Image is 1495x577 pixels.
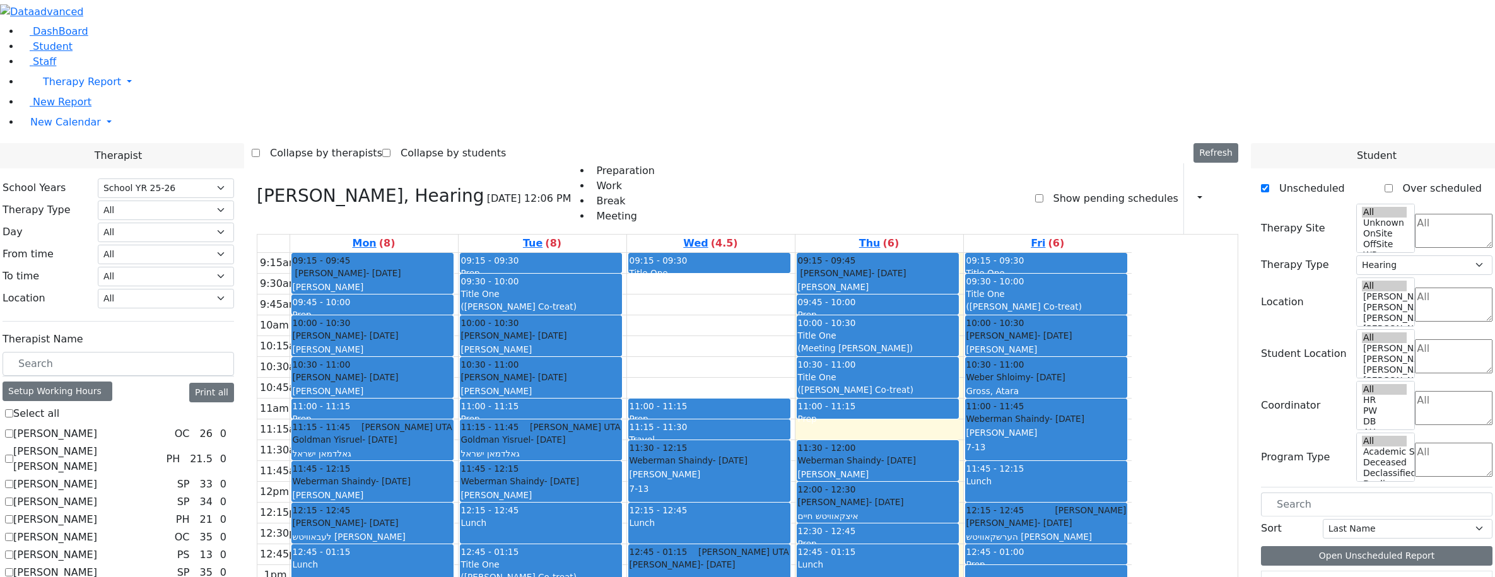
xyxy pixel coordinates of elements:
[293,547,351,557] span: 12:45 - 01:15
[700,559,735,569] span: - [DATE]
[257,380,308,395] div: 10:45am
[591,178,654,194] li: Work
[172,547,195,562] div: PS
[1362,405,1407,416] option: PW
[882,236,899,251] label: (6)
[630,267,789,279] div: Title One
[966,475,1127,487] div: Lunch
[1208,188,1214,209] div: Report
[20,40,73,52] a: Student
[293,504,351,516] span: 12:15 - 12:45
[1362,384,1407,395] option: All
[1362,239,1407,250] option: OffSite
[170,530,195,545] div: OC
[1393,178,1482,199] label: Over scheduled
[698,545,789,558] span: [PERSON_NAME] UTA
[1362,332,1407,343] option: All
[1362,364,1407,375] option: [PERSON_NAME] 3
[966,329,1127,342] div: [PERSON_NAME]
[1362,323,1407,334] option: [PERSON_NAME] 2
[461,343,621,356] div: [PERSON_NAME]
[376,476,411,486] span: - [DATE]
[257,463,308,479] div: 11:45am
[218,426,229,441] div: 0
[1261,294,1304,310] label: Location
[13,406,59,421] label: Select all
[461,329,621,342] div: [PERSON_NAME]
[461,505,519,515] span: 12:15 - 12:45
[630,441,688,454] span: 11:30 - 12:15
[798,558,958,571] div: Lunch
[966,547,1024,557] span: 12:45 - 01:00
[798,496,958,508] div: [PERSON_NAME]
[218,512,229,527] div: 0
[363,372,398,382] span: - [DATE]
[630,433,789,446] div: Travel
[798,401,856,411] span: 11:00 - 11:15
[798,537,958,550] div: Prep
[171,512,195,527] div: PH
[1362,228,1407,239] option: OnSite
[591,194,654,209] li: Break
[293,433,452,446] div: Goldman Yisruel
[966,516,1127,529] div: [PERSON_NAME]
[966,426,1127,439] div: [PERSON_NAME]
[630,255,688,265] span: 09:15 - 09:30
[881,455,916,465] span: - [DATE]
[798,318,856,328] span: 10:00 - 10:30
[630,401,688,411] span: 11:00 - 11:15
[1362,250,1407,260] option: WP
[798,383,958,396] div: ([PERSON_NAME] Co-treat)
[1415,443,1492,477] textarea: Search
[461,255,519,265] span: 09:15 - 09:30
[13,477,97,492] label: [PERSON_NAME]
[1362,479,1407,489] option: Declines
[3,352,234,376] input: Search
[487,191,572,206] span: [DATE] 12:06 PM
[293,489,452,501] div: [PERSON_NAME]
[531,434,565,445] span: - [DATE]
[43,76,121,88] span: Therapy Report
[966,504,1024,516] span: 12:15 - 12:45
[461,462,519,475] span: 11:45 - 12:15
[630,279,789,292] div: ([PERSON_NAME] Co-treat)
[630,454,789,467] div: Weberman Shaindy
[461,475,621,487] div: Weberman Shaindy
[379,236,396,251] label: (8)
[1362,457,1407,468] option: Deceased
[1028,235,1067,252] a: September 26, 2025
[293,421,351,433] span: 11:15 - 11:45
[293,254,351,267] span: 09:15 - 09:45
[798,468,958,481] div: [PERSON_NAME]
[257,484,291,499] div: 12pm
[293,343,452,356] div: [PERSON_NAME]
[30,116,101,128] span: New Calendar
[630,545,688,558] span: 12:45 - 01:15
[966,400,1024,412] span: 11:00 - 11:45
[798,342,958,354] div: (Meeting [PERSON_NAME])
[966,463,1024,474] span: 11:45 - 12:15
[257,185,484,207] h3: [PERSON_NAME], Hearing
[630,482,789,495] div: 7-13
[1362,354,1407,364] option: [PERSON_NAME] 4
[461,447,621,460] div: גאלדמאן ישראל
[1362,416,1407,427] option: DB
[1031,372,1065,382] span: - [DATE]
[197,477,214,492] div: 33
[257,318,291,333] div: 10am
[293,329,452,342] div: [PERSON_NAME]
[3,382,112,401] div: Setup Working Hours
[1362,313,1407,323] option: [PERSON_NAME] 3
[293,267,452,279] div: [PERSON_NAME]
[349,235,397,252] a: September 22, 2025
[461,288,621,300] div: Title One
[257,255,301,271] div: 9:15am
[293,447,452,460] div: גאלדמאן ישראל
[798,526,856,536] span: 12:30 - 12:45
[1261,257,1329,272] label: Therapy Type
[197,547,214,562] div: 13
[172,494,195,510] div: SP
[13,530,97,545] label: [PERSON_NAME]
[461,358,519,371] span: 10:30 - 11:00
[1362,446,1407,457] option: Academic Support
